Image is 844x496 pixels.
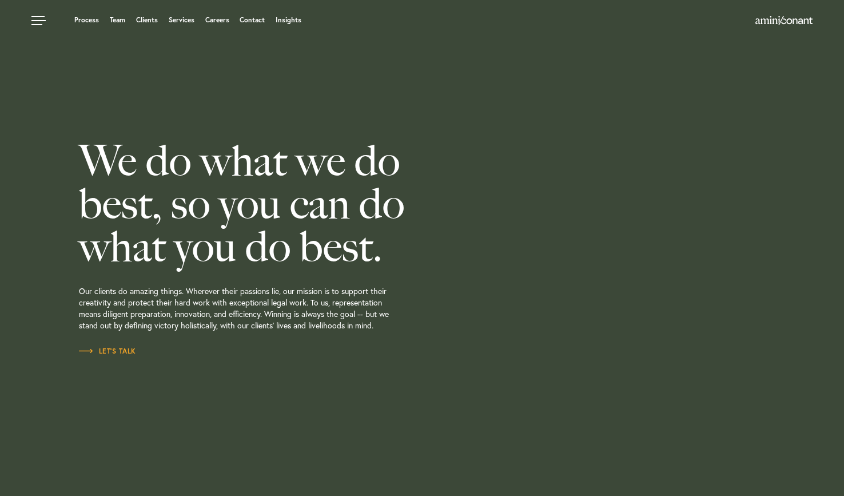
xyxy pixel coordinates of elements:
span: Let’s Talk [79,348,136,355]
a: Let’s Talk [79,346,136,357]
a: Insights [276,17,301,23]
a: Services [169,17,194,23]
h2: We do what we do best, so you can do what you do best. [79,140,484,268]
p: Our clients do amazing things. Wherever their passions lie, our mission is to support their creat... [79,268,484,346]
a: Contact [240,17,265,23]
a: Team [110,17,125,23]
a: Careers [205,17,229,23]
a: Process [74,17,99,23]
a: Clients [136,17,158,23]
img: Amini & Conant [755,16,813,25]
